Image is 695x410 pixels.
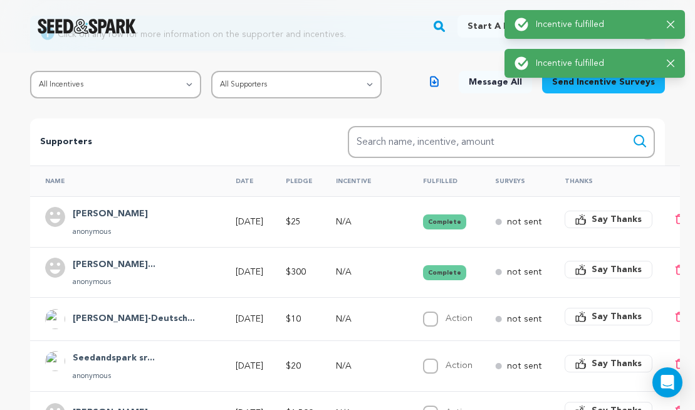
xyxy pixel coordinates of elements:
label: Action [446,314,473,323]
button: Say Thanks [565,355,652,372]
span: $20 [286,362,301,371]
p: [DATE] [236,216,263,228]
span: Message All [469,76,522,88]
p: N/A [336,360,400,372]
span: Say Thanks [592,357,642,370]
th: Surveys [480,166,550,196]
h4: Seedandspark srikaramani [73,351,155,366]
span: $25 [286,218,301,226]
p: [DATE] [236,313,263,325]
th: Incentive [321,166,408,196]
img: user.png [45,258,65,278]
button: Say Thanks [565,261,652,278]
span: Say Thanks [592,263,642,276]
a: Seed&Spark Homepage [38,19,136,34]
span: Say Thanks [592,213,642,226]
span: Say Thanks [592,310,642,323]
th: Thanks [550,166,660,196]
p: not sent [507,266,542,278]
input: Search name, incentive, amount [348,126,656,158]
img: ACg8ocLhj0KSAtaVBHGY44KXBDHif5Xs_ljauRsc8o9C_GgsY9i7VXk=s96-c [45,351,65,371]
p: [DATE] [236,266,263,278]
p: N/A [336,313,400,325]
p: Incentive fulfilled [536,18,657,31]
h4: Jeremy S [73,207,148,222]
h4: Hayley Bensmiller [73,258,155,273]
p: N/A [336,266,400,278]
button: Message All [459,71,532,93]
span: $300 [286,268,306,276]
img: user.png [45,207,65,227]
p: Supporters [40,135,308,150]
button: Complete [423,265,466,280]
label: Action [446,361,473,370]
th: Pledge [271,166,321,196]
p: anonymous [73,227,148,237]
button: Say Thanks [565,308,652,325]
p: not sent [507,360,542,372]
p: anonymous [73,277,155,287]
button: Say Thanks [565,211,652,228]
a: Start a project [457,15,546,38]
th: Name [30,166,221,196]
img: Seed&Spark Logo Dark Mode [38,19,136,34]
th: Fulfilled [408,166,480,196]
p: [DATE] [236,360,263,372]
button: Complete [423,214,466,229]
p: anonymous [73,371,155,381]
p: not sent [507,216,542,228]
div: Open Intercom Messenger [652,367,682,397]
th: Date [221,166,271,196]
h4: Epstein-Deutsch Eli [73,312,195,327]
img: ACg8ocIrmtrOXCYjhgqUCI6BKNV_a8y9RF7Zn10lw-N2MWMO36Ehs727=s96-c [45,309,65,329]
p: not sent [507,313,542,325]
p: Incentive fulfilled [536,57,657,70]
p: N/A [336,216,400,228]
span: $10 [286,315,301,323]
